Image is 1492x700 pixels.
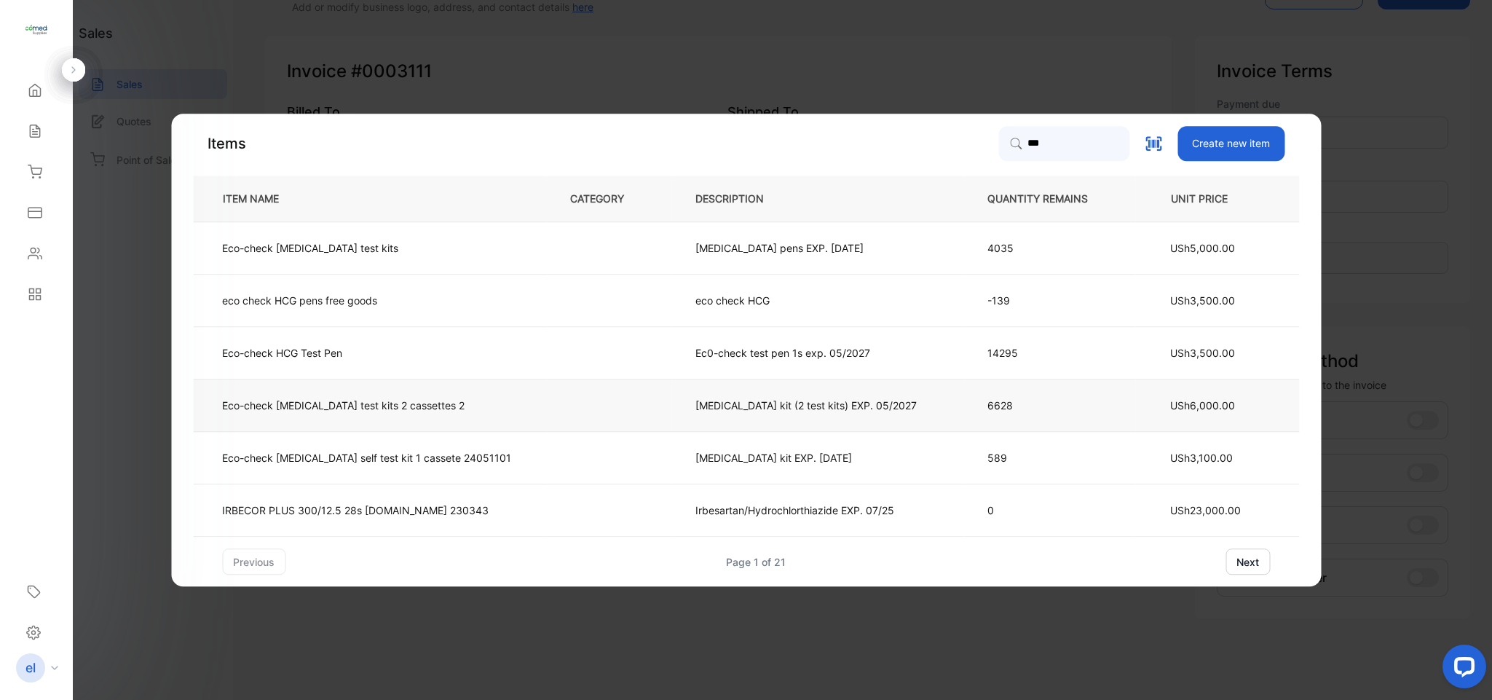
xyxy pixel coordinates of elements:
p: eco check HCG [695,293,785,308]
span: USh23,000.00 [1170,504,1241,516]
p: Eco-check HCG Test Pen [222,345,342,361]
span: USh5,000.00 [1170,242,1235,254]
p: eco check HCG pens free goods [222,293,377,308]
span: USh6,000.00 [1170,399,1235,412]
p: [MEDICAL_DATA] kit (2 test kits) EXP. 05/2027 [695,398,917,413]
span: USh3,100.00 [1170,452,1233,464]
div: Page 1 of 21 [726,554,786,570]
p: 6628 [987,398,1111,413]
p: UNIT PRICE [1159,191,1275,206]
p: 14295 [987,345,1111,361]
p: IRBECOR PLUS 300/12.5 28s [DOMAIN_NAME] 230343 [222,503,489,518]
p: [MEDICAL_DATA] kit EXP. [DATE] [695,450,852,465]
p: Eco-check [MEDICAL_DATA] test kits 2 cassettes 2 [222,398,465,413]
p: Ec0-check test pen 1s exp. 05/2027 [695,345,870,361]
p: Irbesartan/Hydrochlorthiazide EXP. 07/25 [695,503,894,518]
p: DESCRIPTION [695,191,787,206]
button: previous [222,548,285,575]
p: -139 [987,293,1111,308]
p: QUANTITY REMAINS [987,191,1111,206]
img: logo [25,19,47,41]
button: next [1225,548,1270,575]
p: 589 [987,450,1111,465]
p: 4035 [987,240,1111,256]
p: CATEGORY [570,191,647,206]
span: USh3,500.00 [1170,294,1235,307]
p: Eco-check [MEDICAL_DATA] test kits [222,240,398,256]
p: ITEM NAME [217,191,302,206]
p: Eco-check [MEDICAL_DATA] self test kit 1 cassete 24051101 [222,450,511,465]
span: USh3,500.00 [1170,347,1235,359]
button: Create new item [1177,126,1284,161]
p: el [25,658,36,677]
p: [MEDICAL_DATA] pens EXP. [DATE] [695,240,864,256]
p: Items [208,133,246,154]
p: 0 [987,503,1111,518]
iframe: LiveChat chat widget [1431,639,1492,700]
